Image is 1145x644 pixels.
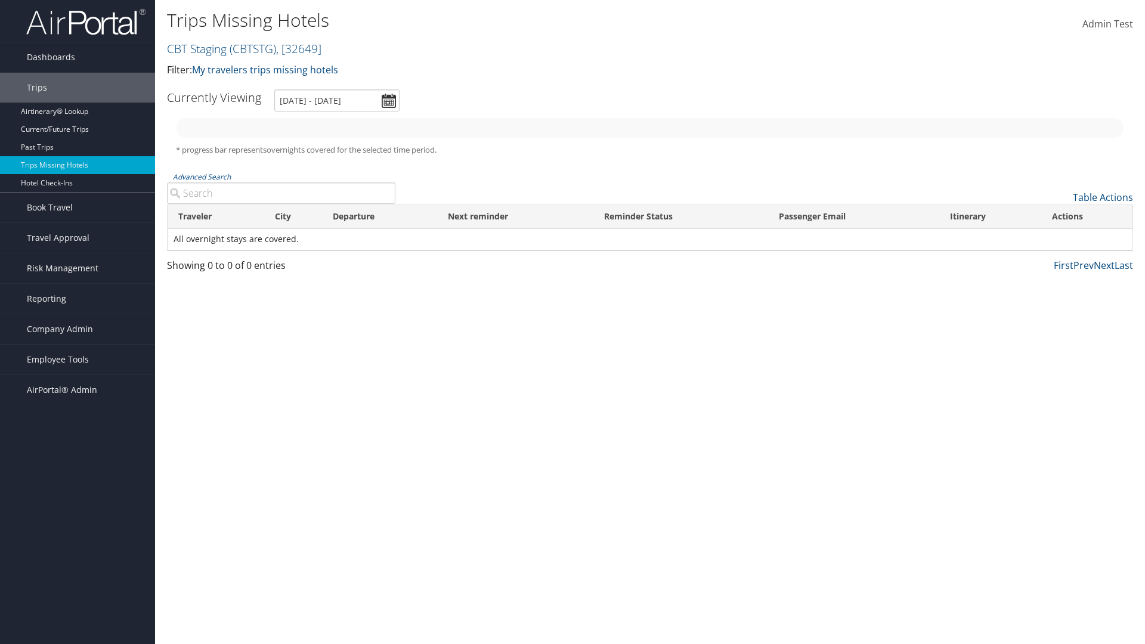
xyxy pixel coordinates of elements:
[167,89,261,106] h3: Currently Viewing
[27,314,93,344] span: Company Admin
[168,228,1132,250] td: All overnight stays are covered.
[167,258,395,278] div: Showing 0 to 0 of 0 entries
[274,89,400,112] input: [DATE] - [DATE]
[230,41,276,57] span: ( CBTSTG )
[167,63,811,78] p: Filter:
[27,73,47,103] span: Trips
[939,205,1041,228] th: Itinerary
[192,63,338,76] a: My travelers trips missing hotels
[167,41,321,57] a: CBT Staging
[173,172,231,182] a: Advanced Search
[1054,259,1073,272] a: First
[437,205,593,228] th: Next reminder
[27,42,75,72] span: Dashboards
[27,223,89,253] span: Travel Approval
[167,182,395,204] input: Advanced Search
[27,193,73,222] span: Book Travel
[1082,17,1133,30] span: Admin Test
[27,284,66,314] span: Reporting
[167,8,811,33] h1: Trips Missing Hotels
[593,205,768,228] th: Reminder Status
[1041,205,1132,228] th: Actions
[1115,259,1133,272] a: Last
[27,345,89,374] span: Employee Tools
[26,8,146,36] img: airportal-logo.png
[322,205,437,228] th: Departure: activate to sort column ascending
[168,205,264,228] th: Traveler: activate to sort column ascending
[1082,6,1133,43] a: Admin Test
[1073,259,1094,272] a: Prev
[176,144,1124,156] h5: * progress bar represents overnights covered for the selected time period.
[276,41,321,57] span: , [ 32649 ]
[27,375,97,405] span: AirPortal® Admin
[1073,191,1133,204] a: Table Actions
[768,205,939,228] th: Passenger Email: activate to sort column ascending
[27,253,98,283] span: Risk Management
[264,205,322,228] th: City: activate to sort column ascending
[1094,259,1115,272] a: Next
